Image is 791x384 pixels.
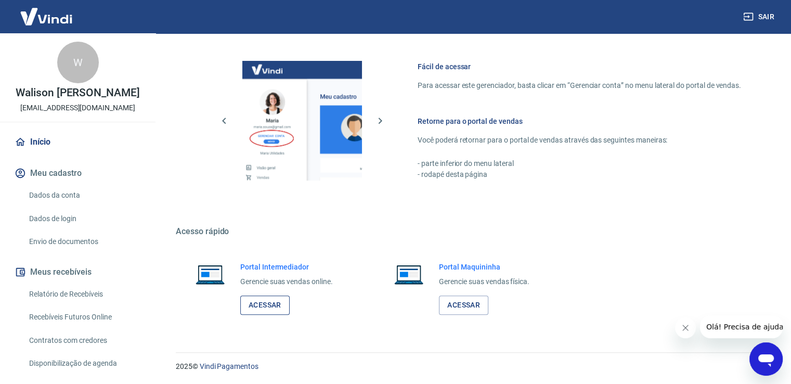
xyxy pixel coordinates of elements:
h6: Portal Intermediador [240,262,333,272]
a: Dados de login [25,208,143,229]
img: Imagem de um notebook aberto [387,262,431,287]
img: Imagem da dashboard mostrando o botão de gerenciar conta na sidebar no lado esquerdo [242,61,362,181]
h6: Portal Maquininha [439,262,529,272]
p: Gerencie suas vendas online. [240,276,333,287]
p: Gerencie suas vendas física. [439,276,529,287]
iframe: Fechar mensagem [675,317,696,338]
iframe: Botão para abrir a janela de mensagens [749,342,783,376]
iframe: Mensagem da empresa [700,315,783,338]
button: Meu cadastro [12,162,143,185]
img: Vindi [12,1,80,32]
a: Acessar [439,296,488,315]
a: Recebíveis Futuros Online [25,306,143,328]
a: Contratos com credores [25,330,143,351]
p: - parte inferior do menu lateral [418,158,741,169]
a: Envio de documentos [25,231,143,252]
a: Relatório de Recebíveis [25,284,143,305]
a: Disponibilização de agenda [25,353,143,374]
p: Para acessar este gerenciador, basta clicar em “Gerenciar conta” no menu lateral do portal de ven... [418,80,741,91]
span: Olá! Precisa de ajuda? [6,7,87,16]
p: - rodapé desta página [418,169,741,180]
p: [EMAIL_ADDRESS][DOMAIN_NAME] [20,103,135,113]
p: Walison [PERSON_NAME] [16,87,140,98]
p: 2025 © [176,361,766,372]
h6: Retorne para o portal de vendas [418,116,741,126]
button: Meus recebíveis [12,261,143,284]
a: Acessar [240,296,290,315]
div: W [57,42,99,83]
a: Início [12,131,143,153]
p: Você poderá retornar para o portal de vendas através das seguintes maneiras: [418,135,741,146]
h6: Fácil de acessar [418,61,741,72]
img: Imagem de um notebook aberto [188,262,232,287]
a: Dados da conta [25,185,143,206]
button: Sair [741,7,779,27]
h5: Acesso rápido [176,226,766,237]
a: Vindi Pagamentos [200,362,258,370]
